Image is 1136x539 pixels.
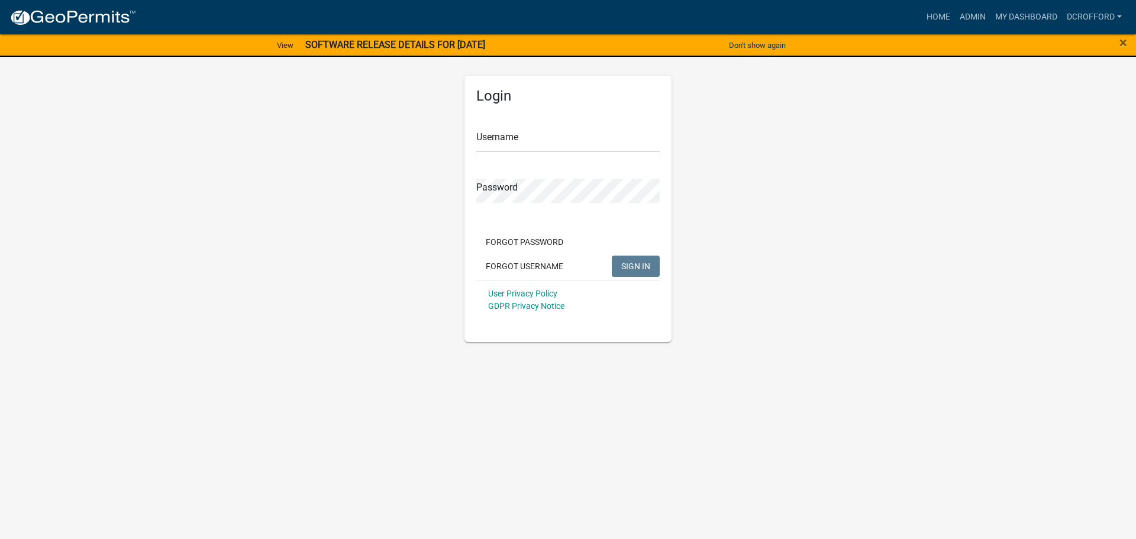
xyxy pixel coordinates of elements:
button: Close [1119,35,1127,50]
button: Don't show again [724,35,790,55]
span: SIGN IN [621,261,650,270]
a: Home [922,6,955,28]
a: GDPR Privacy Notice [488,301,564,311]
button: Forgot Password [476,231,573,253]
a: View [272,35,298,55]
strong: SOFTWARE RELEASE DETAILS FOR [DATE] [305,39,485,50]
a: User Privacy Policy [488,289,557,298]
button: Forgot Username [476,256,573,277]
span: × [1119,34,1127,51]
a: My Dashboard [990,6,1062,28]
a: dcrofford [1062,6,1127,28]
a: Admin [955,6,990,28]
h5: Login [476,88,660,105]
button: SIGN IN [612,256,660,277]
